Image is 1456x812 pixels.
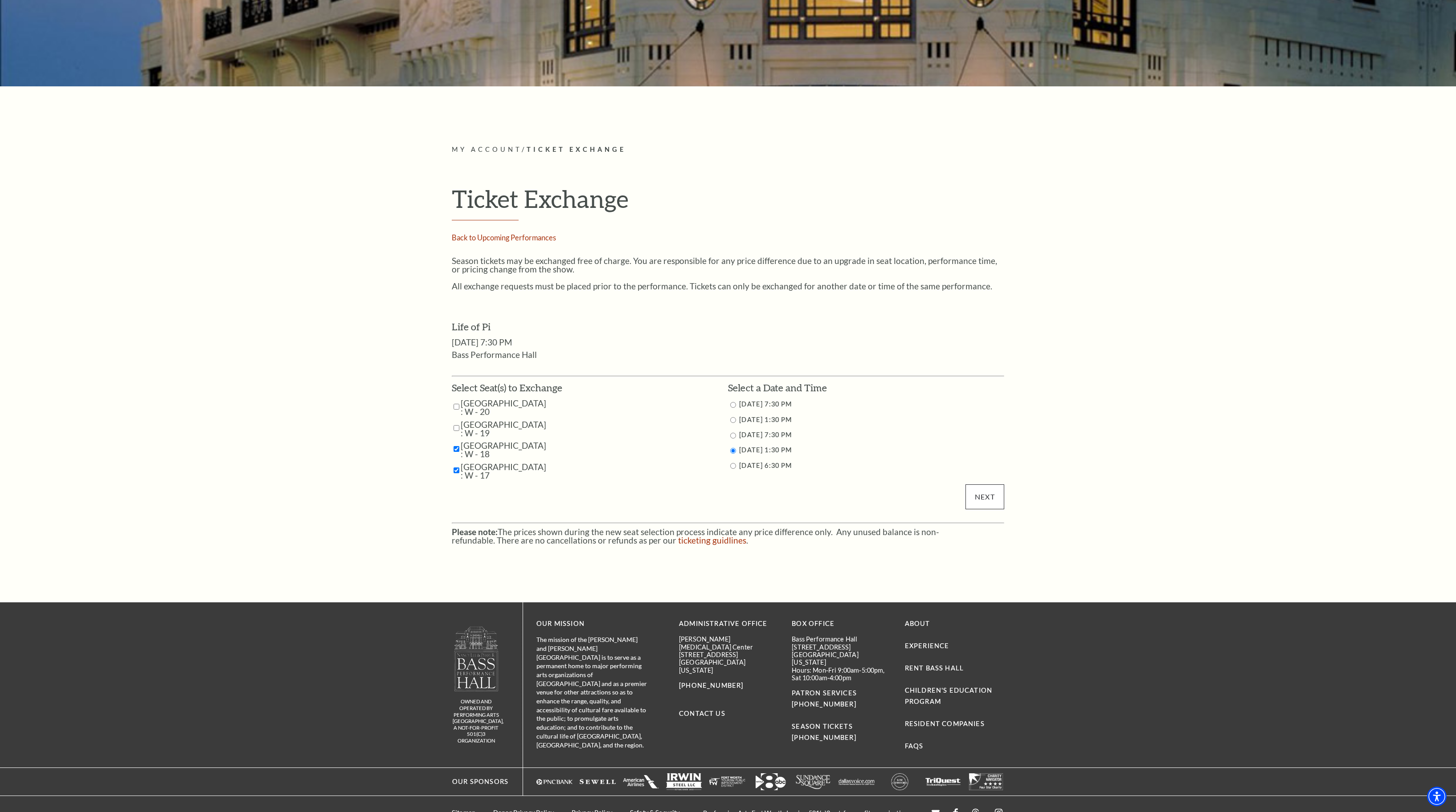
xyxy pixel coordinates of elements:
[666,773,702,790] img: Logo of Irwin Steel LLC, featuring the company name in bold letters with a simple design.
[730,417,736,423] input: 9/27/2025 1:30 PM
[452,282,1004,290] p: All exchange requests must be placed prior to the performance. Tickets can only be exchanged for ...
[905,720,985,727] a: Resident Companies
[838,773,875,790] a: The image features a simple white background with text that appears to be a logo or brand name. -...
[905,664,964,672] a: Rent Bass Hall
[452,144,1004,155] p: /
[580,773,616,790] a: The image is completely blank or white. - open in a new tab
[452,233,556,242] a: Back to Upcoming Performances
[461,441,546,458] label: [GEOGRAPHIC_DATA] : W - 18
[580,773,616,790] img: The image is completely blank or white.
[454,463,459,478] input: Parterre Circle Center : W - 17
[1427,787,1447,806] div: Accessibility Menu
[739,446,792,454] label: [DATE] 1:30 PM
[882,773,918,790] a: A circular logo with the text "KIM CLASSIFIED" in the center, featuring a bold, modern design. - ...
[452,146,522,153] span: My Account
[679,651,778,658] p: [STREET_ADDRESS]
[905,620,930,627] a: About
[792,666,891,682] p: Hours: Mon-Fri 9:00am-5:00pm, Sat 10:00am-4:00pm
[452,184,1004,221] h1: Ticket Exchange
[792,651,891,666] p: [GEOGRAPHIC_DATA][US_STATE]
[792,643,891,651] p: [STREET_ADDRESS]
[679,710,725,717] a: Contact Us
[730,433,736,438] input: 9/27/2025 7:30 PM
[739,462,792,469] label: [DATE] 6:30 PM
[461,420,546,437] label: [GEOGRAPHIC_DATA] : W - 19
[730,463,736,469] input: 9/28/2025 6:30 PM
[666,773,702,790] a: Logo of Irwin Steel LLC, featuring the company name in bold letters with a simple design. - open ...
[454,420,459,436] input: Parterre Circle Center : W - 19
[452,528,1004,544] p: The prices shown during the new seat selection process indicate any price difference only. Any un...
[795,773,831,790] a: Logo of Sundance Square, featuring stylized text in white. - open in a new tab
[678,535,746,545] a: ticketing guidlines - open in a new tab
[709,773,745,790] img: The image is completely blank or white.
[739,416,792,423] label: [DATE] 1:30 PM
[730,402,736,408] input: 9/26/2025 7:30 PM
[679,680,778,691] p: [PHONE_NUMBER]
[925,773,961,790] img: The image is completely blank or white.
[795,773,831,790] img: Logo of Sundance Square, featuring stylized text in white.
[679,658,778,674] p: [GEOGRAPHIC_DATA][US_STATE]
[728,381,1004,395] h3: Select a Date and Time
[454,441,459,457] input: Parterre Circle Center : W - 18
[679,635,778,651] p: [PERSON_NAME][MEDICAL_DATA] Center
[965,484,1004,509] input: Submit button
[454,399,459,414] input: Parterre Circle Center : W - 20
[968,773,1004,790] a: The image is completely blank or white. - open in a new tab
[925,773,961,790] a: The image is completely blank or white. - open in a new tab
[679,618,778,629] p: Administrative Office
[905,686,992,705] a: Children's Education Program
[968,773,1004,790] img: The image is completely blank or white.
[453,698,499,744] p: owned and operated by Performing Arts [GEOGRAPHIC_DATA], A NOT-FOR-PROFIT 501(C)3 ORGANIZATION
[452,527,498,537] strong: Please note:
[905,742,924,750] a: FAQs
[739,400,792,408] label: [DATE] 7:30 PM
[452,381,577,395] h3: Select Seat(s) to Exchange
[739,431,792,438] label: [DATE] 7:30 PM
[527,146,626,153] span: Ticket Exchange
[461,463,546,479] label: [GEOGRAPHIC_DATA] : W - 17
[792,688,891,710] p: PATRON SERVICES [PHONE_NUMBER]
[792,618,891,629] p: BOX OFFICE
[792,635,891,643] p: Bass Performance Hall
[905,642,949,650] a: Experience
[452,349,537,360] span: Bass Performance Hall
[536,773,573,790] a: Logo of PNC Bank in white text with a triangular symbol. - open in a new tab - target website may...
[452,256,1004,273] p: Season tickets may be exchanged free of charge. You are responsible for any price difference due ...
[536,635,648,749] p: The mission of the [PERSON_NAME] and [PERSON_NAME][GEOGRAPHIC_DATA] is to serve as a permanent ho...
[730,448,736,454] input: 9/28/2025 1:30 PM
[838,773,875,790] img: The image features a simple white background with text that appears to be a logo or brand name.
[454,626,499,691] img: owned and operated by Performing Arts Fort Worth, A NOT-FOR-PROFIT 501(C)3 ORGANIZATION
[536,773,573,790] img: Logo of PNC Bank in white text with a triangular symbol.
[753,773,789,790] img: Logo featuring the number "8" with an arrow and "abc" in a modern design.
[753,773,789,790] a: Logo featuring the number "8" with an arrow and "abc" in a modern design. - open in a new tab
[444,776,508,788] p: Our Sponsors
[461,399,546,416] label: [GEOGRAPHIC_DATA] : W - 20
[452,320,1004,334] h3: Life of Pi
[452,337,512,347] span: [DATE] 7:30 PM
[623,773,659,790] img: The image is completely blank or white.
[536,618,648,629] p: OUR MISSION
[882,773,918,790] img: A circular logo with the text "KIM CLASSIFIED" in the center, featuring a bold, modern design.
[792,710,891,743] p: SEASON TICKETS [PHONE_NUMBER]
[623,773,659,790] a: The image is completely blank or white. - open in a new tab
